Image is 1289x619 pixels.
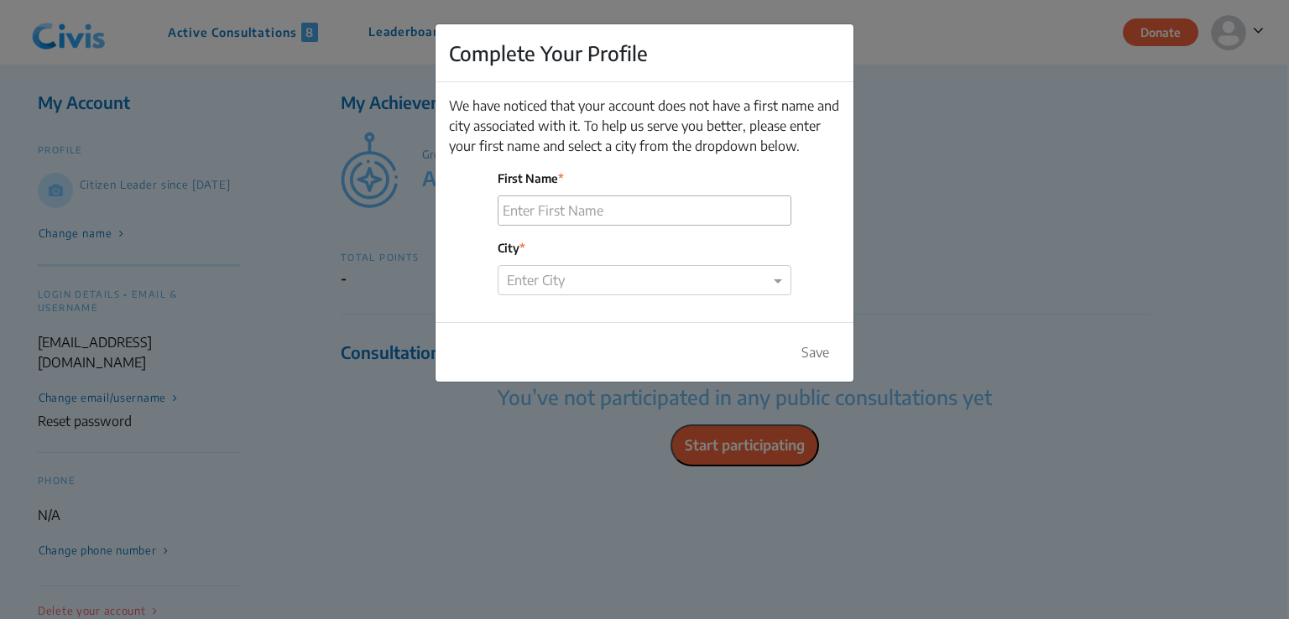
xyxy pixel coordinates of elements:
[449,38,648,68] h4: Complete Your Profile
[791,336,840,368] button: Save
[498,196,791,225] input: Enter First Name
[449,96,840,156] p: We have noticed that your account does not have a first name and city associated with it. To help...
[498,239,791,257] label: City
[498,169,791,187] label: First Name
